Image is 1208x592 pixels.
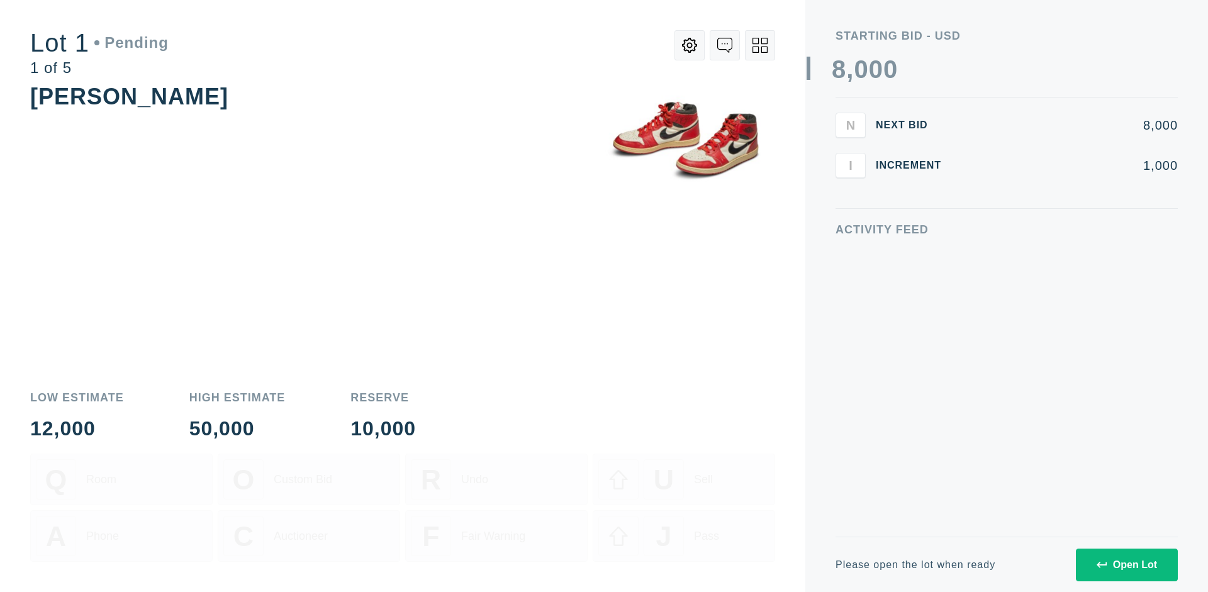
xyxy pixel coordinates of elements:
div: Starting Bid - USD [836,30,1178,42]
div: Reserve [350,392,416,403]
div: Please open the lot when ready [836,560,995,570]
div: 0 [869,57,883,82]
div: Activity Feed [836,224,1178,235]
div: 8 [832,57,846,82]
button: Open Lot [1076,549,1178,581]
div: High Estimate [189,392,286,403]
div: 50,000 [189,418,286,438]
button: N [836,113,866,138]
div: 8,000 [961,119,1178,131]
div: Pending [94,35,169,50]
div: , [846,57,854,308]
div: 1 of 5 [30,60,169,75]
div: Increment [876,160,951,170]
span: N [846,118,855,132]
div: Open Lot [1097,559,1157,571]
div: 0 [854,57,868,82]
div: 0 [883,57,898,82]
div: Next Bid [876,120,951,130]
button: I [836,153,866,178]
div: 12,000 [30,418,124,438]
div: Lot 1 [30,30,169,55]
div: Low Estimate [30,392,124,403]
div: 10,000 [350,418,416,438]
div: [PERSON_NAME] [30,84,228,109]
div: 1,000 [961,159,1178,172]
span: I [849,158,853,172]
